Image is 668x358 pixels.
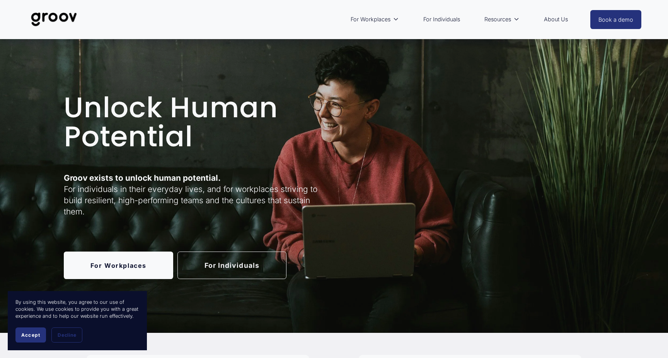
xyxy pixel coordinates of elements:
p: For individuals in their everyday lives, and for workplaces striving to build resilient, high-per... [64,172,332,218]
a: About Us [540,10,572,28]
button: Accept [15,327,46,343]
span: Resources [484,14,511,24]
p: By using this website, you agree to our use of cookies. We use cookies to provide you with a grea... [15,299,139,320]
span: Decline [58,332,76,338]
a: folder dropdown [481,10,523,28]
a: Book a demo [590,10,641,29]
span: For Workplaces [351,14,390,24]
h1: Unlock Human Potential [64,93,332,151]
span: Accept [21,332,40,338]
img: Groov | Unlock Human Potential at Work and in Life [27,7,81,32]
a: For Individuals [419,10,464,28]
section: Cookie banner [8,291,147,350]
a: For Individuals [177,252,287,279]
a: For Workplaces [64,252,173,279]
a: folder dropdown [347,10,403,28]
button: Decline [51,327,82,343]
strong: Groov exists to unlock human potential. [64,173,221,183]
